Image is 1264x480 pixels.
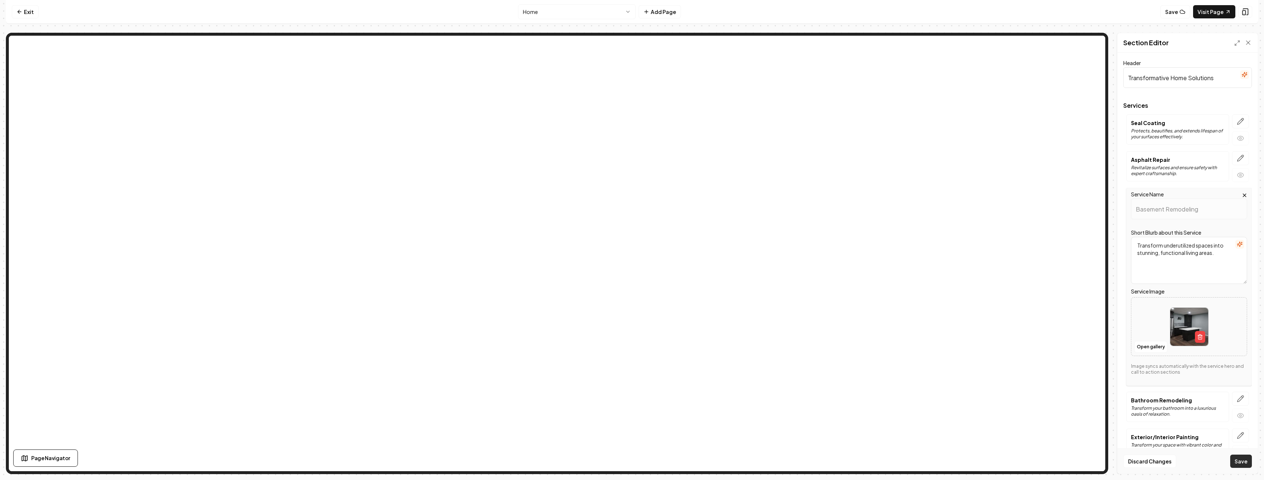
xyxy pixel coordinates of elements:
[1131,363,1247,375] p: Image syncs automatically with the service hero and call to action sections
[1131,128,1224,140] p: Protects, beautifies, and extends lifespan of your surfaces effectively.
[1134,341,1167,353] button: Open gallery
[1131,119,1224,127] p: Seal Coating
[1131,405,1224,417] p: Transform your bathroom into a luxurious oasis of relaxation.
[13,449,78,467] button: Page Navigator
[1123,38,1169,48] h2: Section Editor
[1131,287,1247,296] label: Service Image
[1131,433,1224,441] p: Exterior/Interior Painting
[1131,442,1224,454] p: Transform your space with vibrant color and expert craftsmanship.
[12,5,39,18] a: Exit
[1230,455,1252,468] button: Save
[1193,5,1235,18] a: Visit Page
[1131,229,1201,236] label: Short Blurb about this Service
[1123,455,1176,468] button: Discard Changes
[1131,165,1224,177] p: Revitalize surfaces and ensure safety with expert craftsmanship.
[1170,308,1208,346] img: image
[1131,191,1164,198] label: Service Name
[1123,60,1141,66] label: Header
[1160,5,1190,18] button: Save
[31,454,70,462] span: Page Navigator
[1131,156,1224,163] p: Asphalt Repair
[1123,103,1252,109] span: Services
[1131,199,1247,219] input: Service Name
[639,5,681,18] button: Add Page
[1131,397,1224,404] p: Bathroom Remodeling
[1123,67,1252,88] input: Header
